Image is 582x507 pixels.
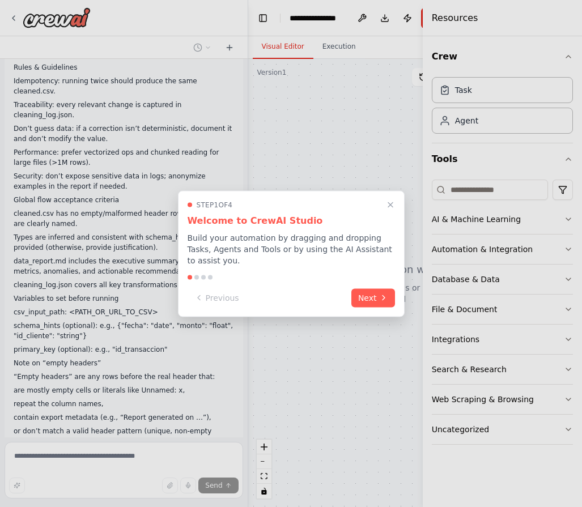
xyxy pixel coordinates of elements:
[188,214,395,227] h3: Welcome to CrewAI Studio
[384,198,397,211] button: Close walkthrough
[255,10,271,26] button: Hide left sidebar
[188,288,246,307] button: Previous
[188,232,395,266] p: Build your automation by dragging and dropping Tasks, Agents and Tools or by using the AI Assista...
[351,288,395,307] button: Next
[197,200,233,209] span: Step 1 of 4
